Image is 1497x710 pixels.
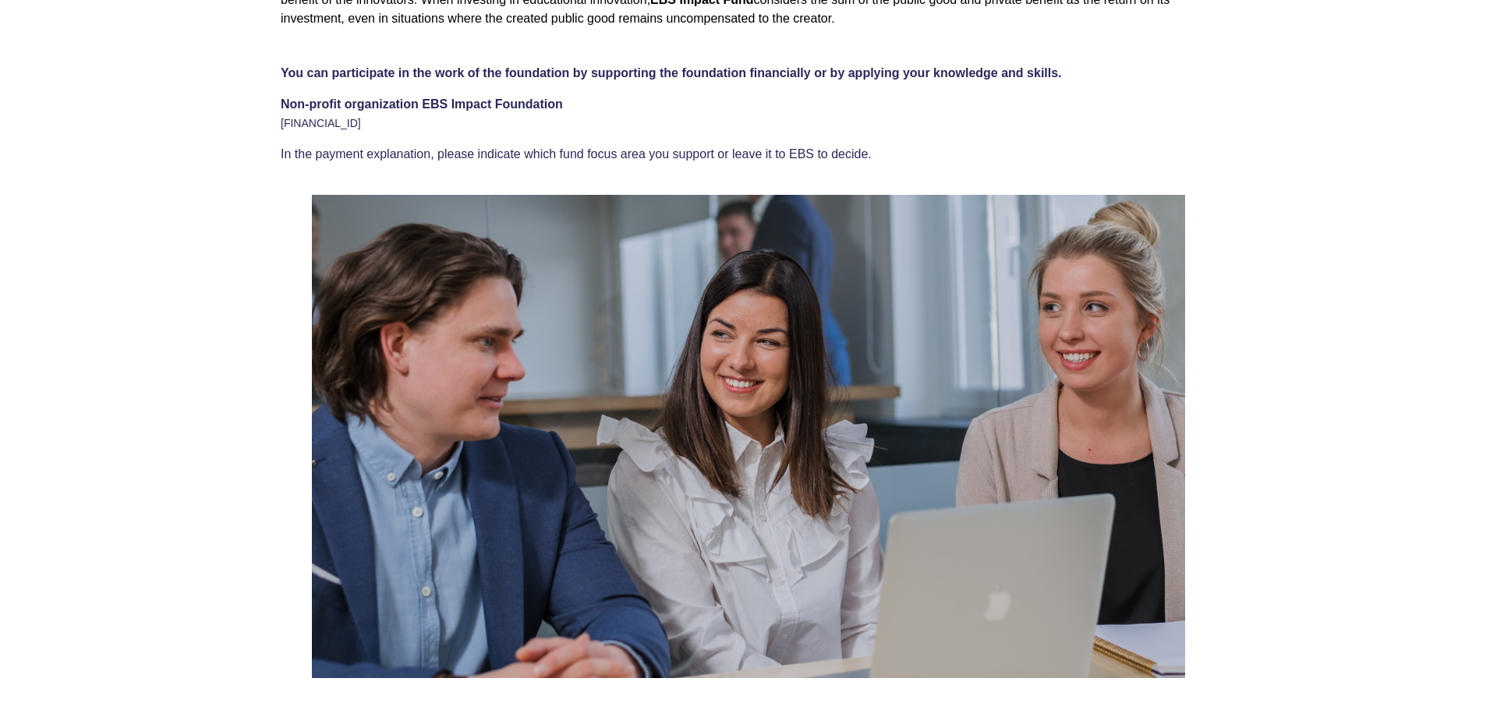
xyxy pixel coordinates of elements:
font: [FINANCIAL_ID] [281,117,361,129]
font: Non-profit organization EBS Impact Foundation [281,97,563,111]
img: Reception [281,195,1216,678]
font: In the payment explanation, please indicate which fund focus area you support or leave it to EBS ... [281,147,872,161]
font: You can participate in the work of the foundation by supporting the foundation financially or by ... [281,66,1062,79]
